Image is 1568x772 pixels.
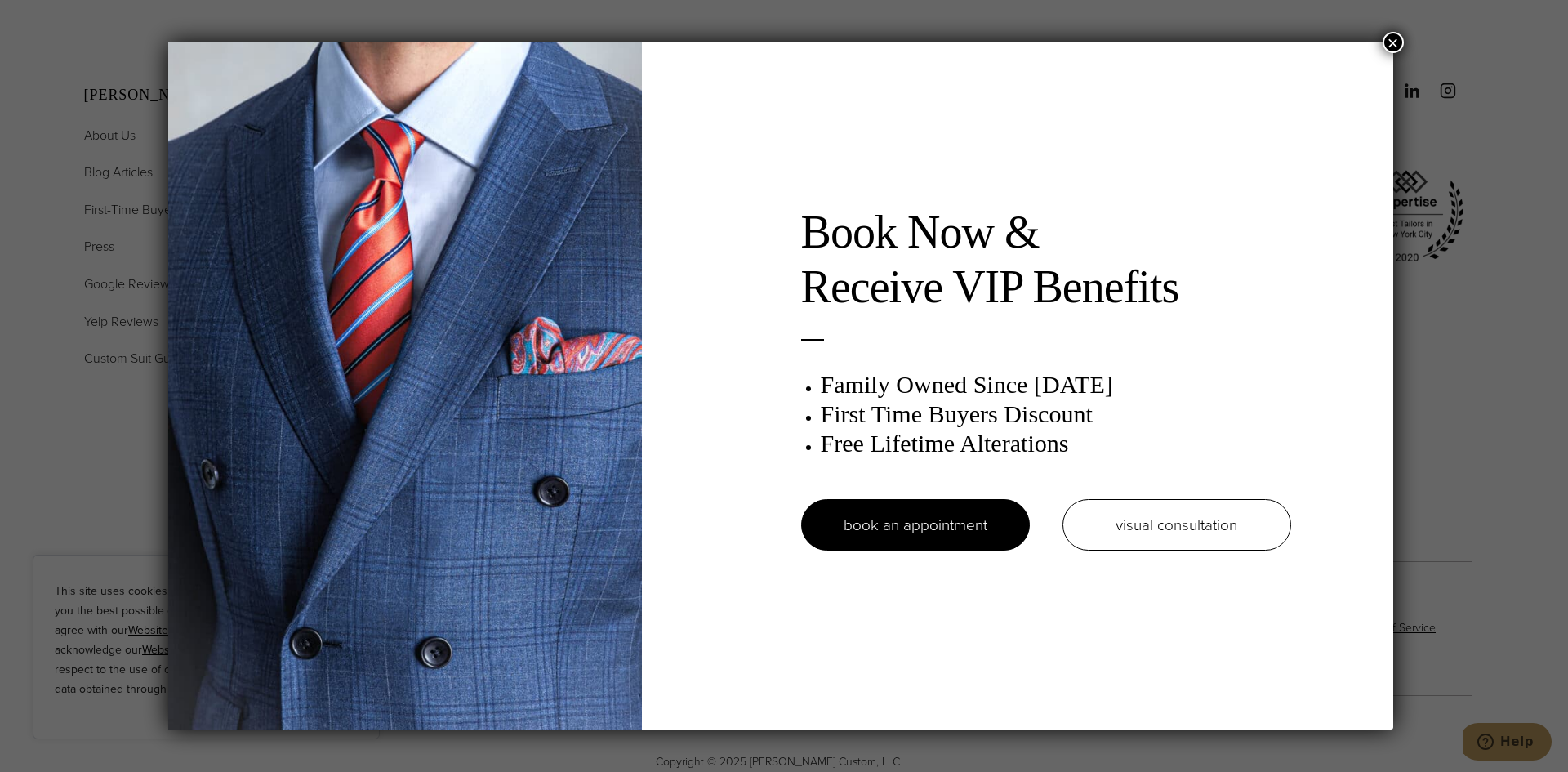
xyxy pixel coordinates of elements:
h3: First Time Buyers Discount [821,399,1291,429]
h3: Free Lifetime Alterations [821,429,1291,458]
h3: Family Owned Since [DATE] [821,370,1291,399]
a: book an appointment [801,499,1030,551]
h2: Book Now & Receive VIP Benefits [801,205,1291,315]
a: visual consultation [1062,499,1291,551]
span: Help [37,11,70,26]
button: Close [1383,32,1404,53]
